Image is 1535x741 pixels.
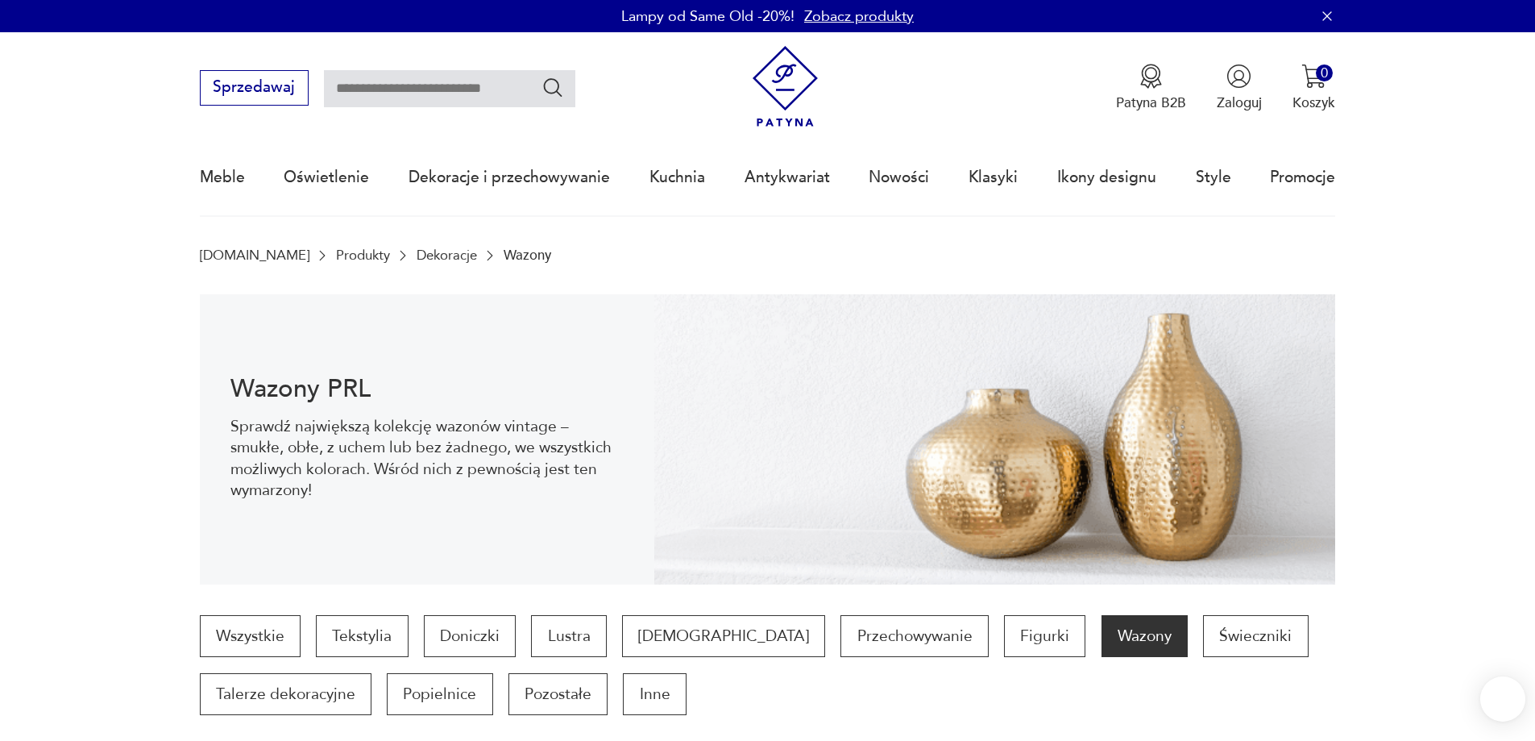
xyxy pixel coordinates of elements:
[336,248,390,263] a: Produkty
[316,615,408,657] a: Tekstylia
[230,377,623,401] h1: Wazony PRL
[1116,94,1186,112] p: Patyna B2B
[504,248,551,263] p: Wazony
[1270,140,1335,214] a: Promocje
[1196,140,1231,214] a: Style
[1226,64,1251,89] img: Ikonka użytkownika
[1292,64,1335,112] button: 0Koszyk
[622,615,825,657] a: [DEMOGRAPHIC_DATA]
[200,70,309,106] button: Sprzedawaj
[541,76,565,99] button: Szukaj
[1139,64,1164,89] img: Ikona medalu
[230,416,623,502] p: Sprawdź największą kolekcję wazonów vintage – smukłe, obłe, z uchem lub bez żadnego, we wszystkic...
[745,46,826,127] img: Patyna - sklep z meblami i dekoracjami vintage
[804,6,914,27] a: Zobacz produkty
[1292,94,1335,112] p: Koszyk
[409,140,610,214] a: Dekoracje i przechowywanie
[1217,64,1262,112] button: Zaloguj
[417,248,477,263] a: Dekoracje
[1301,64,1326,89] img: Ikona koszyka
[284,140,369,214] a: Oświetlenie
[621,6,794,27] p: Lampy od Same Old -20%!
[200,673,371,715] a: Talerze dekoracyjne
[200,248,309,263] a: [DOMAIN_NAME]
[531,615,606,657] a: Lustra
[1057,140,1156,214] a: Ikony designu
[1480,676,1525,722] iframe: Smartsupp widget button
[200,82,309,95] a: Sprzedawaj
[969,140,1018,214] a: Klasyki
[1316,65,1333,81] div: 0
[745,140,830,214] a: Antykwariat
[869,140,929,214] a: Nowości
[200,615,301,657] a: Wszystkie
[1217,94,1262,112] p: Zaloguj
[649,140,705,214] a: Kuchnia
[1004,615,1085,657] a: Figurki
[508,673,608,715] a: Pozostałe
[1203,615,1308,657] a: Świeczniki
[623,673,686,715] a: Inne
[654,294,1336,585] img: Wazony vintage
[424,615,516,657] a: Doniczki
[1116,64,1186,112] button: Patyna B2B
[200,140,245,214] a: Meble
[387,673,492,715] a: Popielnice
[840,615,988,657] a: Przechowywanie
[1101,615,1188,657] a: Wazony
[1116,64,1186,112] a: Ikona medaluPatyna B2B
